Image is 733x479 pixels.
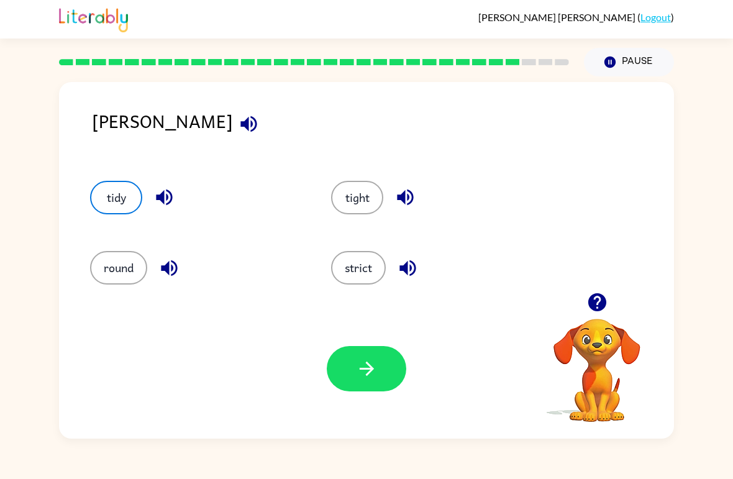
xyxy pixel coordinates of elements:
[478,11,637,23] span: [PERSON_NAME] [PERSON_NAME]
[331,181,383,214] button: tight
[478,11,674,23] div: ( )
[584,48,674,76] button: Pause
[331,251,386,285] button: strict
[640,11,671,23] a: Logout
[59,5,128,32] img: Literably
[90,251,147,285] button: round
[535,299,659,424] video: Your browser must support playing .mp4 files to use Literably. Please try using another browser.
[92,107,674,156] div: [PERSON_NAME]
[90,181,142,214] button: tidy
